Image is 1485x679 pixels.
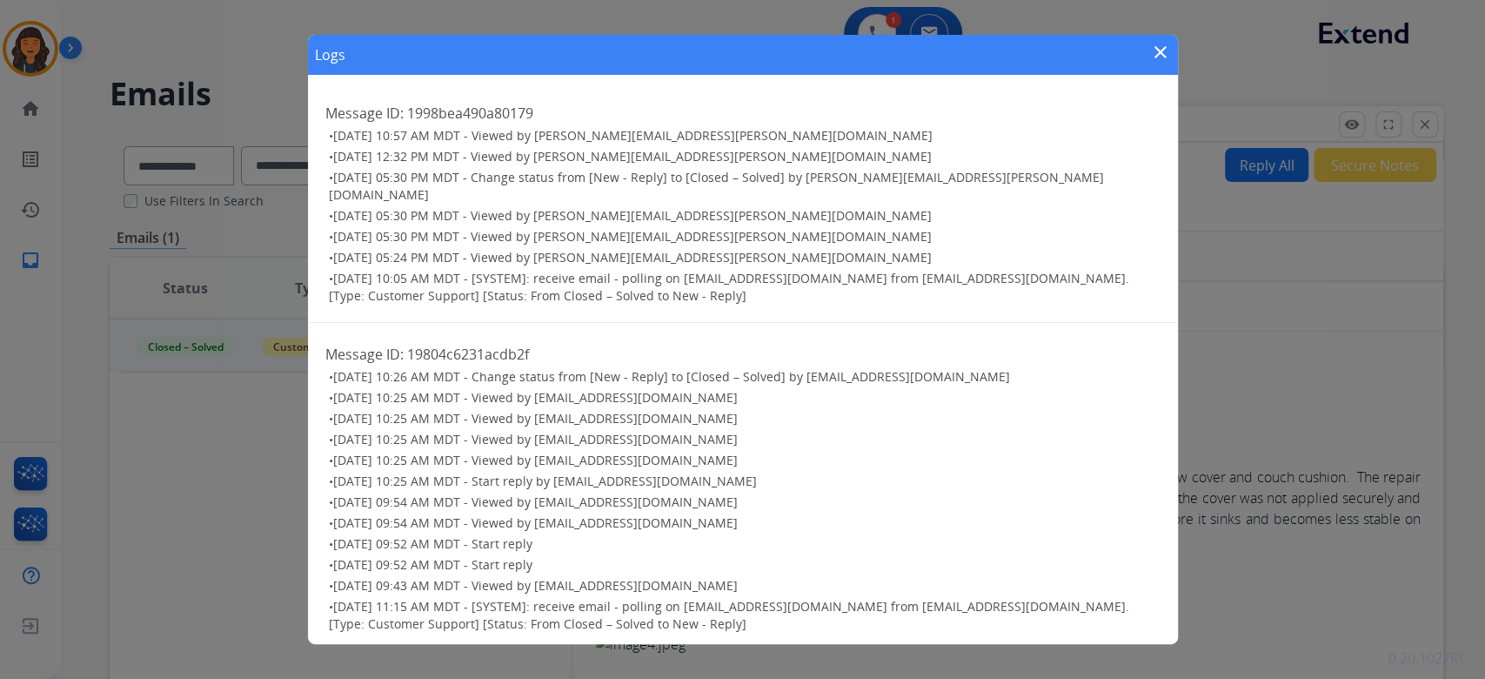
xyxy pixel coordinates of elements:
h3: • [329,494,1161,511]
h3: • [329,389,1161,407]
h3: • [329,514,1161,532]
span: [DATE] 09:52 AM MDT - Start reply [333,535,532,552]
span: [DATE] 09:54 AM MDT - Viewed by [EMAIL_ADDRESS][DOMAIN_NAME] [333,514,738,531]
span: [DATE] 09:54 AM MDT - Viewed by [EMAIL_ADDRESS][DOMAIN_NAME] [333,494,738,510]
span: [DATE] 10:25 AM MDT - Viewed by [EMAIL_ADDRESS][DOMAIN_NAME] [333,410,738,427]
span: [DATE] 10:25 AM MDT - Start reply by [EMAIL_ADDRESS][DOMAIN_NAME] [333,473,757,489]
h3: • [329,577,1161,595]
h3: • [329,431,1161,448]
span: [DATE] 09:43 AM MDT - Viewed by [EMAIL_ADDRESS][DOMAIN_NAME] [333,577,738,594]
h3: • [329,127,1161,145]
h3: • [329,249,1161,266]
span: [DATE] 05:30 PM MDT - Viewed by [PERSON_NAME][EMAIL_ADDRESS][PERSON_NAME][DOMAIN_NAME] [333,207,932,224]
p: 0.20.1027RC [1388,648,1468,669]
span: [DATE] 10:25 AM MDT - Viewed by [EMAIL_ADDRESS][DOMAIN_NAME] [333,452,738,468]
h3: • [329,410,1161,427]
span: [DATE] 10:25 AM MDT - Viewed by [EMAIL_ADDRESS][DOMAIN_NAME] [333,431,738,447]
h3: • [329,598,1161,633]
h1: Logs [315,44,345,65]
h3: • [329,473,1161,490]
h3: • [329,169,1161,204]
span: [DATE] 11:15 AM MDT - [SYSTEM]: receive email - polling on [EMAIL_ADDRESS][DOMAIN_NAME] from [EMA... [329,598,1129,632]
h3: • [329,228,1161,245]
span: [DATE] 10:25 AM MDT - Viewed by [EMAIL_ADDRESS][DOMAIN_NAME] [333,389,738,406]
span: 1998bea490a80179 [407,104,533,123]
span: [DATE] 12:32 PM MDT - Viewed by [PERSON_NAME][EMAIL_ADDRESS][PERSON_NAME][DOMAIN_NAME] [333,148,932,165]
mat-icon: close [1150,42,1171,63]
span: [DATE] 09:52 AM MDT - Start reply [333,556,532,573]
span: Message ID: [325,345,404,364]
h3: • [329,270,1161,305]
span: 19804c6231acdb2f [407,345,529,364]
span: [DATE] 05:30 PM MDT - Viewed by [PERSON_NAME][EMAIL_ADDRESS][PERSON_NAME][DOMAIN_NAME] [333,228,932,245]
h3: • [329,535,1161,553]
span: [DATE] 05:24 PM MDT - Viewed by [PERSON_NAME][EMAIL_ADDRESS][PERSON_NAME][DOMAIN_NAME] [333,249,932,266]
h3: • [329,207,1161,225]
h3: • [329,452,1161,469]
span: [DATE] 10:05 AM MDT - [SYSTEM]: receive email - polling on [EMAIL_ADDRESS][DOMAIN_NAME] from [EMA... [329,270,1129,304]
h3: • [329,368,1161,386]
span: [DATE] 05:30 PM MDT - Change status from [New - Reply] to [Closed – Solved] by [PERSON_NAME][EMAI... [329,169,1104,203]
span: [DATE] 10:57 AM MDT - Viewed by [PERSON_NAME][EMAIL_ADDRESS][PERSON_NAME][DOMAIN_NAME] [333,127,933,144]
h3: • [329,148,1161,165]
span: Message ID: [325,104,404,123]
h3: • [329,556,1161,574]
span: [DATE] 10:26 AM MDT - Change status from [New - Reply] to [Closed – Solved] by [EMAIL_ADDRESS][DO... [333,368,1010,385]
